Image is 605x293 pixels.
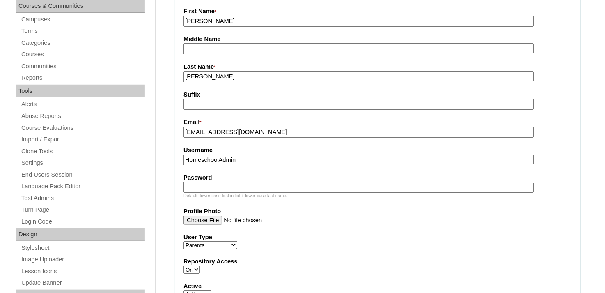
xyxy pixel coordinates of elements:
a: Test Admins [21,193,145,203]
a: Categories [21,38,145,48]
a: Turn Page [21,205,145,215]
a: Login Code [21,217,145,227]
a: Terms [21,26,145,36]
label: Password [183,173,573,182]
a: Course Evaluations [21,123,145,133]
a: Campuses [21,14,145,25]
label: Profile Photo [183,207,573,216]
a: Stylesheet [21,243,145,253]
label: Email [183,118,573,127]
label: User Type [183,233,573,242]
label: Active [183,282,573,291]
label: Repository Access [183,257,573,266]
a: Reports [21,73,145,83]
a: Clone Tools [21,146,145,157]
label: First Name [183,7,573,16]
a: Update Banner [21,278,145,288]
a: Communities [21,61,145,72]
a: Settings [21,158,145,168]
label: Suffix [183,90,573,99]
label: Last Name [183,62,573,72]
div: Design [16,228,145,241]
a: Alerts [21,99,145,109]
a: End Users Session [21,170,145,180]
label: Username [183,146,573,155]
a: Lesson Icons [21,266,145,277]
a: Language Pack Editor [21,181,145,191]
div: Tools [16,85,145,98]
label: Middle Name [183,35,573,44]
a: Import / Export [21,134,145,145]
a: Abuse Reports [21,111,145,121]
div: Default: lower case first initial + lower case last name. [183,193,573,199]
a: Image Uploader [21,254,145,265]
a: Courses [21,49,145,60]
